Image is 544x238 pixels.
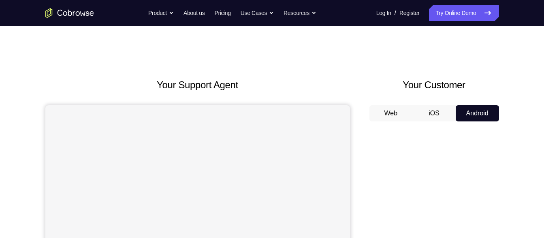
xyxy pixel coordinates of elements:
button: Resources [284,5,316,21]
a: Try Online Demo [429,5,499,21]
a: Pricing [214,5,230,21]
button: Product [148,5,174,21]
h2: Your Support Agent [45,78,350,92]
span: / [395,8,396,18]
h2: Your Customer [369,78,499,92]
a: About us [183,5,205,21]
a: Go to the home page [45,8,94,18]
button: iOS [412,105,456,121]
button: Web [369,105,413,121]
a: Register [399,5,419,21]
a: Log In [376,5,391,21]
button: Android [456,105,499,121]
button: Use Cases [241,5,274,21]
